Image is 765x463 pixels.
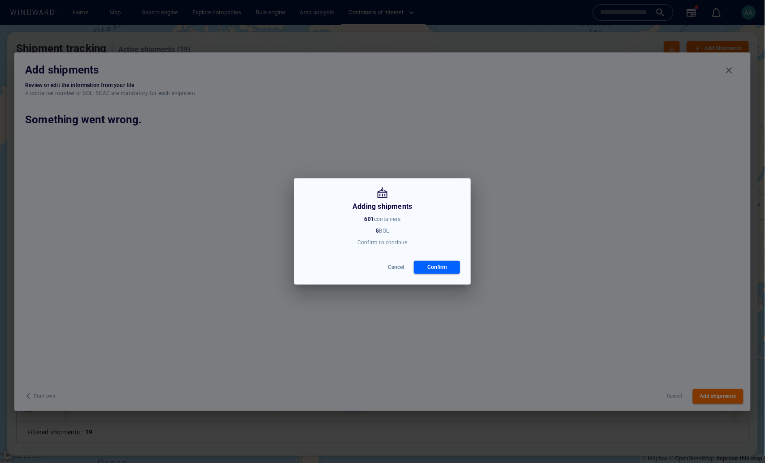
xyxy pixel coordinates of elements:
div: containers [356,213,409,225]
div: Confirm to continue [356,237,409,248]
iframe: Chat [727,423,758,456]
span: 601 [365,216,374,222]
div: Adding shipments [352,200,412,213]
span: Cancel [388,263,404,272]
span: 5 [376,228,379,234]
div: BOL [356,225,409,237]
button: Confirm [414,261,460,274]
button: Cancel [382,261,410,274]
div: Confirm [426,261,448,274]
